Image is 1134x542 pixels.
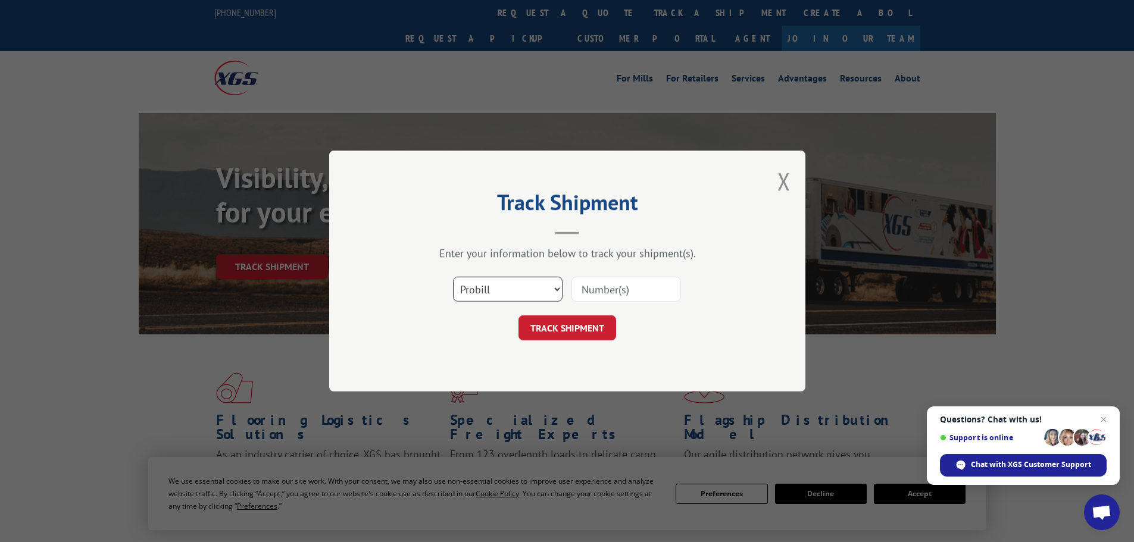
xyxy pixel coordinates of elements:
[389,246,746,260] div: Enter your information below to track your shipment(s).
[518,315,616,340] button: TRACK SHIPMENT
[1084,494,1120,530] div: Open chat
[571,277,681,302] input: Number(s)
[777,165,791,197] button: Close modal
[1096,412,1111,427] span: Close chat
[940,433,1040,442] span: Support is online
[971,459,1091,470] span: Chat with XGS Customer Support
[940,454,1107,477] div: Chat with XGS Customer Support
[389,194,746,217] h2: Track Shipment
[940,415,1107,424] span: Questions? Chat with us!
